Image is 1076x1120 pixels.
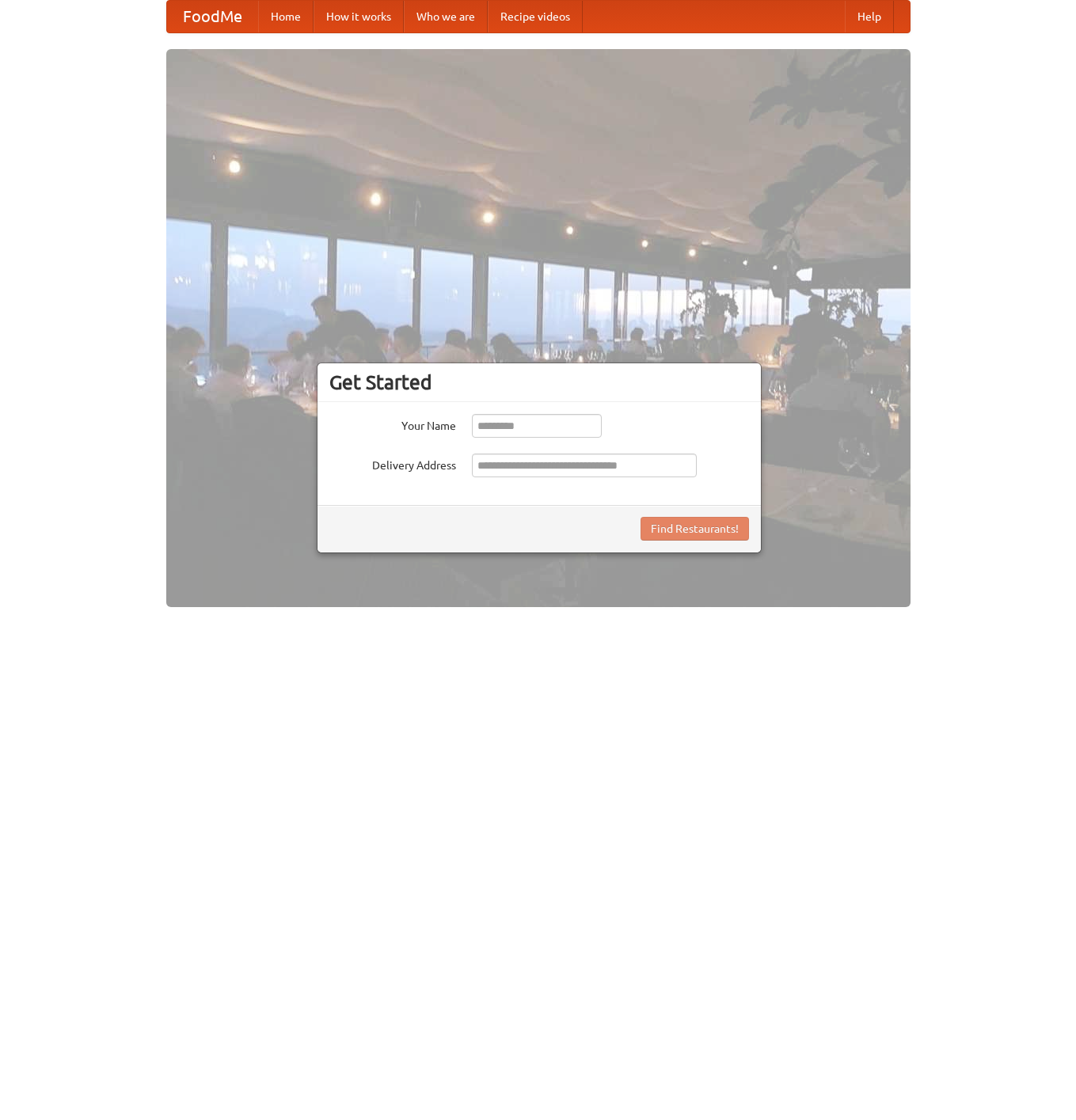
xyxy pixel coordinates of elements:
[314,1,404,32] a: How it works
[258,1,314,32] a: Home
[845,1,894,32] a: Help
[641,517,749,541] button: Find Restaurants!
[167,1,258,32] a: FoodMe
[329,414,456,434] label: Your Name
[488,1,583,32] a: Recipe videos
[329,454,456,473] label: Delivery Address
[404,1,488,32] a: Who we are
[329,370,749,394] h3: Get Started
